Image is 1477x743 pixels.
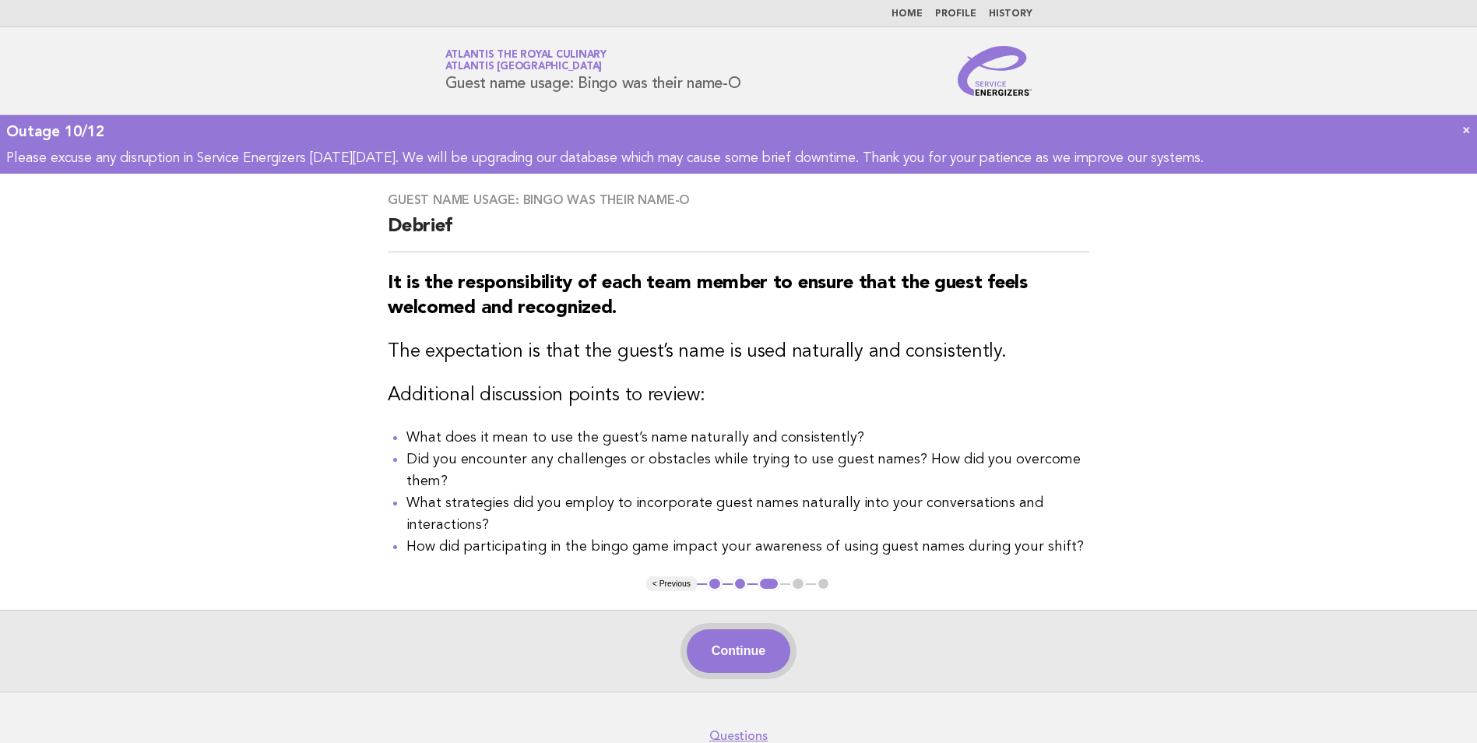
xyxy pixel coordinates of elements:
[989,9,1032,19] a: History
[958,46,1032,96] img: Service Energizers
[6,121,1471,142] div: Outage 10/12
[406,427,1089,449] li: What does it mean to use the guest’s name naturally and consistently?
[707,576,723,592] button: 1
[406,449,1089,492] li: Did you encounter any challenges or obstacles while trying to use guest names? How did you overco...
[388,383,1089,408] h3: Additional discussion points to review:
[388,214,1089,252] h2: Debrief
[388,192,1089,208] h3: Guest name usage: Bingo was their name-O
[445,62,603,72] span: Atlantis [GEOGRAPHIC_DATA]
[935,9,976,19] a: Profile
[891,9,923,19] a: Home
[733,576,748,592] button: 2
[388,340,1089,364] h3: The expectation is that the guest’s name is used naturally and consistently.
[687,629,790,673] button: Continue
[406,492,1089,536] li: What strategies did you employ to incorporate guest names naturally into your conversations and i...
[388,274,1028,318] strong: It is the responsibility of each team member to ensure that the guest feels welcomed and recognized.
[406,536,1089,558] li: How did participating in the bingo game impact your awareness of using guest names during your sh...
[445,51,741,91] h1: Guest name usage: Bingo was their name-O
[758,576,780,592] button: 3
[646,576,697,592] button: < Previous
[6,150,1471,167] p: Please excuse any disruption in Service Energizers [DATE][DATE]. We will be upgrading our databas...
[445,50,607,72] a: Atlantis the Royal CulinaryAtlantis [GEOGRAPHIC_DATA]
[1462,121,1471,138] a: ×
